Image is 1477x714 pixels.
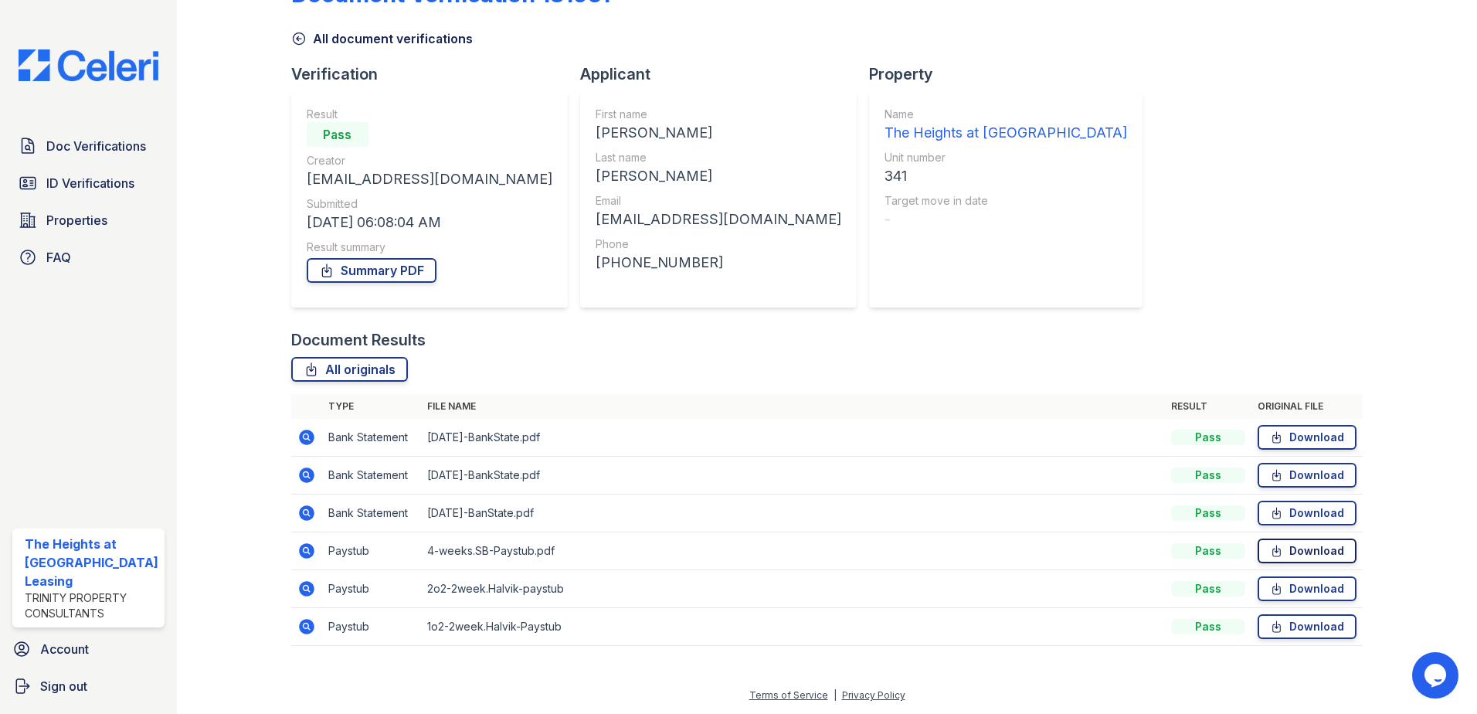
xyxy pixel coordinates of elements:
div: Phone [596,236,841,252]
div: [EMAIL_ADDRESS][DOMAIN_NAME] [596,209,841,230]
a: Download [1258,463,1356,488]
img: CE_Logo_Blue-a8612792a0a2168367f1c8372b55b34899dd931a85d93a1a3d3e32e68fde9ad4.png [6,49,171,81]
div: Pass [1171,430,1245,445]
td: Bank Statement [322,419,421,457]
div: [PERSON_NAME] [596,165,841,187]
th: Type [322,394,421,419]
span: Doc Verifications [46,137,146,155]
div: The Heights at [GEOGRAPHIC_DATA] [885,122,1127,144]
div: 341 [885,165,1127,187]
div: Submitted [307,196,552,212]
div: First name [596,107,841,122]
a: Download [1258,425,1356,450]
a: Download [1258,539,1356,563]
a: Name The Heights at [GEOGRAPHIC_DATA] [885,107,1127,144]
div: [PERSON_NAME] [596,122,841,144]
a: Download [1258,614,1356,639]
div: [DATE] 06:08:04 AM [307,212,552,233]
div: Name [885,107,1127,122]
iframe: chat widget [1412,652,1462,699]
td: Paystub [322,532,421,570]
div: Pass [1171,505,1245,521]
th: Original file [1251,394,1363,419]
td: Paystub [322,570,421,608]
a: Summary PDF [307,258,436,283]
div: Target move in date [885,193,1127,209]
div: Creator [307,153,552,168]
div: Pass [307,122,368,147]
span: Properties [46,211,107,229]
a: FAQ [12,242,165,273]
div: Document Results [291,329,426,351]
a: All originals [291,357,408,382]
div: Verification [291,63,580,85]
a: Download [1258,501,1356,525]
div: Email [596,193,841,209]
td: 4-weeks.SB-Paystub.pdf [421,532,1166,570]
td: 2o2-2week.Halvik-paystub [421,570,1166,608]
div: Last name [596,150,841,165]
th: File name [421,394,1166,419]
a: Terms of Service [749,689,828,701]
a: Download [1258,576,1356,601]
div: Pass [1171,543,1245,559]
a: Properties [12,205,165,236]
div: Result summary [307,240,552,255]
td: [DATE]-BanState.pdf [421,495,1166,532]
td: Bank Statement [322,457,421,495]
a: ID Verifications [12,168,165,199]
div: Property [869,63,1155,85]
div: [PHONE_NUMBER] [596,252,841,274]
td: [DATE]-BankState.pdf [421,419,1166,457]
span: Account [40,640,89,658]
div: Pass [1171,467,1245,483]
div: The Heights at [GEOGRAPHIC_DATA] Leasing [25,535,158,590]
div: Applicant [580,63,869,85]
div: Unit number [885,150,1127,165]
div: | [834,689,837,701]
span: ID Verifications [46,174,134,192]
th: Result [1165,394,1251,419]
a: All document verifications [291,29,473,48]
td: 1o2-2week.Halvik-Paystub [421,608,1166,646]
div: Pass [1171,619,1245,634]
div: Pass [1171,581,1245,597]
div: Trinity Property Consultants [25,590,158,621]
span: Sign out [40,677,87,695]
span: FAQ [46,248,71,267]
a: Privacy Policy [842,689,905,701]
div: Result [307,107,552,122]
td: Paystub [322,608,421,646]
div: - [885,209,1127,230]
a: Sign out [6,671,171,702]
a: Account [6,634,171,665]
td: [DATE]-BankState.pdf [421,457,1166,495]
td: Bank Statement [322,495,421,532]
div: [EMAIL_ADDRESS][DOMAIN_NAME] [307,168,552,190]
a: Doc Verifications [12,131,165,161]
